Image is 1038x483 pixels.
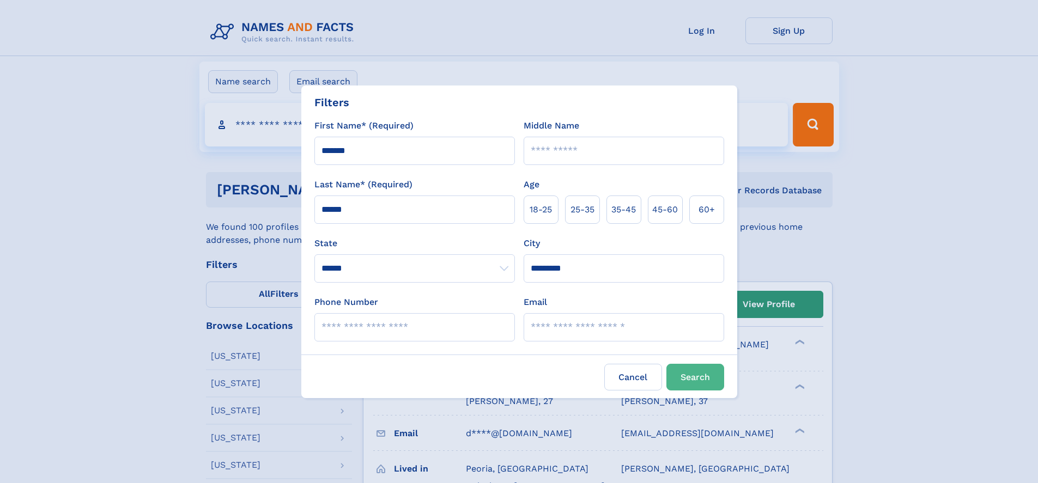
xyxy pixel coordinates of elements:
label: Middle Name [524,119,579,132]
label: Phone Number [314,296,378,309]
label: State [314,237,515,250]
label: First Name* (Required) [314,119,414,132]
span: 35‑45 [611,203,636,216]
label: City [524,237,540,250]
span: 45‑60 [652,203,678,216]
button: Search [666,364,724,390]
div: Filters [314,94,349,111]
label: Last Name* (Required) [314,178,412,191]
span: 18‑25 [530,203,552,216]
label: Email [524,296,547,309]
span: 25‑35 [570,203,594,216]
span: 60+ [699,203,715,216]
label: Age [524,178,539,191]
label: Cancel [604,364,662,390]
